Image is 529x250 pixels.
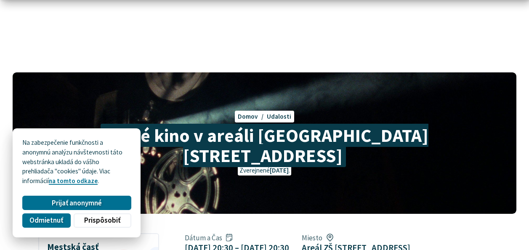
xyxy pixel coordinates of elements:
[101,124,428,167] span: Letné kino v areáli [GEOGRAPHIC_DATA][STREET_ADDRESS]
[22,138,131,186] p: Na zabezpečenie funkčnosti a anonymnú analýzu návštevnosti táto webstránka ukladá do vášho prehli...
[49,177,98,185] a: na tomto odkaze
[22,196,131,210] button: Prijať anonymné
[74,213,131,228] button: Prispôsobiť
[238,112,266,120] a: Domov
[29,216,63,225] span: Odmietnuť
[84,216,120,225] span: Prispôsobiť
[302,233,410,242] span: Miesto
[270,166,289,174] span: [DATE]
[52,199,102,207] span: Prijať anonymné
[267,112,291,120] a: Udalosti
[22,213,70,228] button: Odmietnuť
[185,233,289,242] span: Dátum a Čas
[238,112,258,120] span: Domov
[238,166,291,176] p: Zverejnené .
